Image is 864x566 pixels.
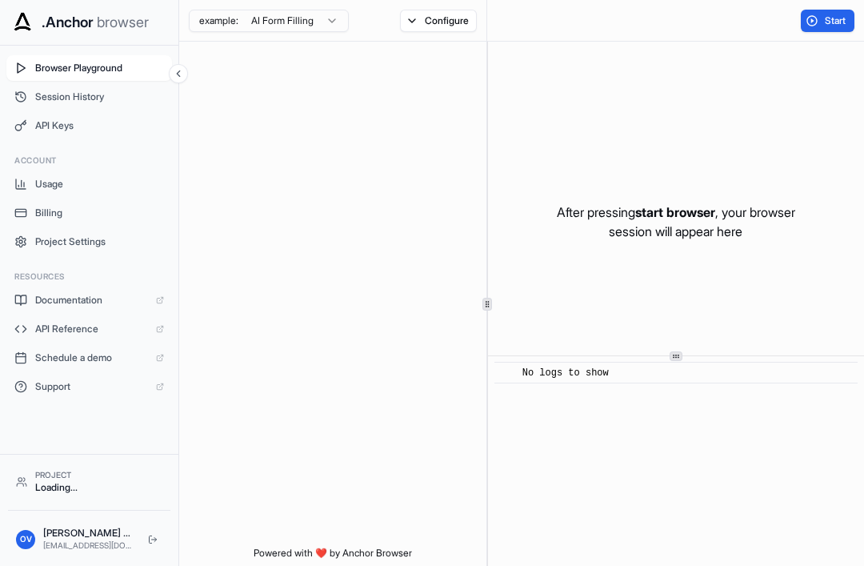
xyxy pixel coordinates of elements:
span: .Anchor [42,11,94,34]
button: Start [801,10,854,32]
div: [EMAIL_ADDRESS][DOMAIN_NAME] [43,540,135,552]
span: OV [20,533,32,545]
button: Billing [6,200,172,226]
span: API Reference [35,323,148,335]
a: Schedule a demo [6,345,172,371]
span: Browser Playground [35,62,164,74]
span: Schedule a demo [35,351,148,364]
button: Project Settings [6,229,172,255]
span: Billing [35,207,164,219]
a: API Reference [6,316,172,342]
span: Start [825,14,847,27]
span: Powered with ❤️ by Anchor Browser [254,547,412,566]
span: start browser [635,204,715,220]
span: Usage [35,178,164,191]
button: Browser Playground [6,55,172,81]
a: Support [6,374,172,399]
span: Documentation [35,294,148,307]
div: Loading... [35,481,162,494]
img: Anchor Icon [10,10,35,35]
button: Usage [6,171,172,197]
h3: Account [14,155,164,167]
span: example: [199,14,238,27]
div: Project [35,469,162,481]
button: Session History [6,84,172,110]
div: [PERSON_NAME] DMD V [43,527,135,540]
button: ProjectLoading... [8,463,170,500]
span: Support [35,380,148,393]
span: No logs to show [522,367,609,379]
p: After pressing , your browser session will appear here [557,203,795,241]
a: Documentation [6,287,172,313]
button: Collapse sidebar [169,64,188,83]
h3: Resources [14,271,164,283]
span: browser [97,11,149,34]
span: Session History [35,90,164,103]
span: ​ [502,365,510,381]
button: API Keys [6,113,172,138]
button: Logout [143,530,162,549]
span: API Keys [35,119,164,132]
span: Project Settings [35,235,164,248]
button: Configure [400,10,478,32]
